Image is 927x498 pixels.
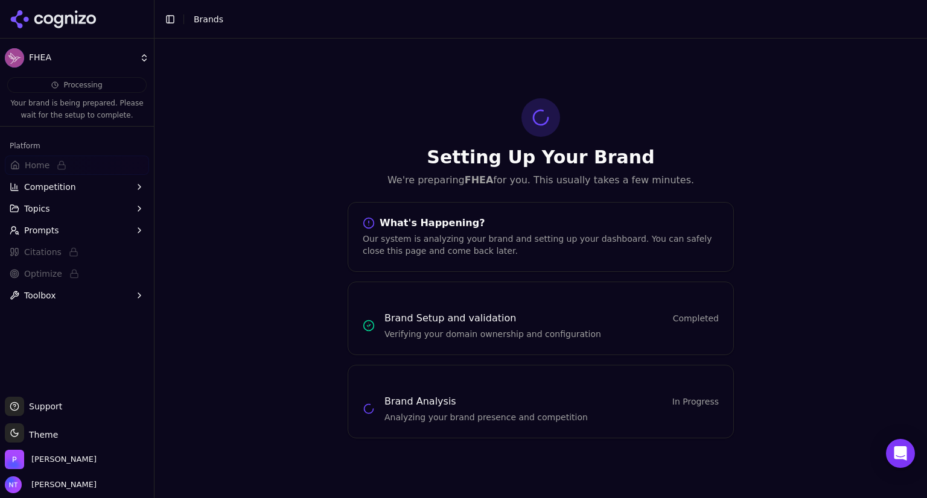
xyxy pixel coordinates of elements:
span: Processing [63,80,102,90]
span: In Progress [672,396,719,408]
img: FHEA [5,48,24,68]
div: What's Happening? [363,217,719,229]
button: Open organization switcher [5,450,97,469]
div: Platform [5,136,149,156]
span: Optimize [24,268,62,280]
span: FHEA [29,52,135,63]
p: We're preparing for you. This usually takes a few minutes. [348,173,734,188]
button: Toolbox [5,286,149,305]
span: Theme [24,430,58,440]
span: Completed [673,312,719,324]
img: Perrill [5,450,24,469]
span: Prompts [24,224,59,236]
button: Open user button [5,476,97,493]
span: Citations [24,246,62,258]
span: Support [24,400,62,412]
span: Home [25,159,49,171]
h3: Brand Analysis [384,394,456,409]
span: Perrill [31,454,97,465]
h3: Brand Setup and validation [384,311,516,326]
span: Topics [24,203,50,215]
div: Open Intercom Messenger [886,439,915,468]
span: Competition [24,181,76,193]
div: Our system is analyzing your brand and setting up your dashboard. You can safely close this page ... [363,233,719,257]
span: Toolbox [24,289,56,301]
p: Analyzing your brand presence and competition [384,411,719,423]
span: Brands [194,14,223,24]
button: Competition [5,177,149,197]
img: Nate Tower [5,476,22,493]
p: Verifying your domain ownership and configuration [384,328,719,340]
strong: FHEA [465,174,494,186]
p: Your brand is being prepared. Please wait for the setup to complete. [7,98,147,121]
button: Topics [5,199,149,218]
button: Prompts [5,221,149,240]
h1: Setting Up Your Brand [348,147,734,168]
nav: breadcrumb [194,13,893,25]
span: [PERSON_NAME] [27,479,97,490]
